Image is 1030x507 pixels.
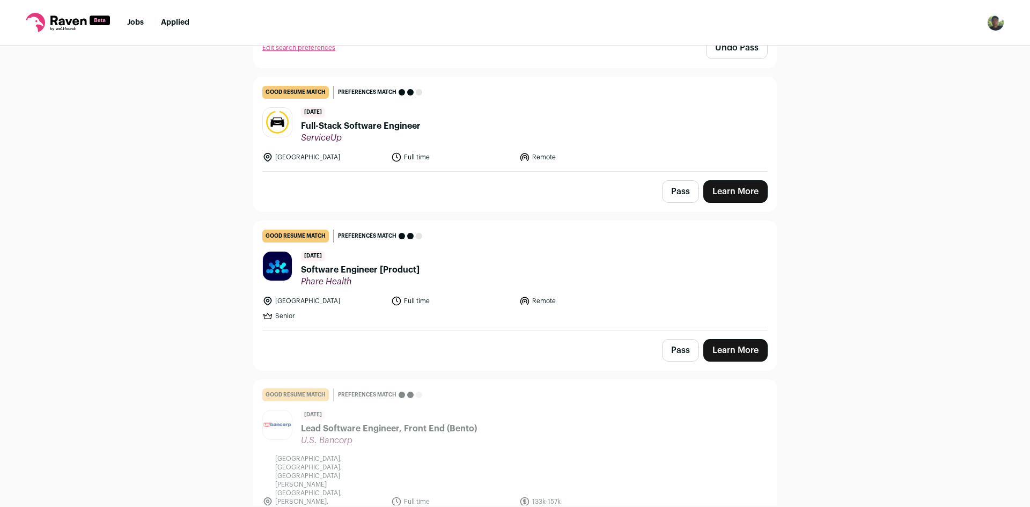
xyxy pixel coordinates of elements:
span: [DATE] [301,410,325,420]
div: good resume match [262,388,329,401]
button: Pass [662,180,699,203]
img: dc4c11a0915a42a3e750090c12167621cd32fa08a607cb05346726c7b8dea9a2.jpg [263,252,292,281]
span: Preferences match [338,87,396,98]
span: Full-Stack Software Engineer [301,120,421,133]
span: Phare Health [301,276,420,287]
button: Pass [662,339,699,362]
li: Senior [262,311,385,321]
a: good resume match Preferences match [DATE] Software Engineer [Product] Phare Health [GEOGRAPHIC_D... [254,221,776,330]
img: da23562e732ffb719800495363e96033526474679c5d359611d6160881a62f7c.jpg [263,108,292,137]
span: U.S. Bancorp [301,435,477,446]
button: Undo Pass [706,36,768,59]
li: Full time [391,152,513,163]
span: Software Engineer [Product] [301,263,420,276]
li: Remote [519,296,642,306]
div: good resume match [262,86,329,99]
span: ServiceUp [301,133,421,143]
img: 4da27f6bb3d25d9142c65068c8eb28e95959f27311358047b9ffb1d829d2b5f0.png [263,422,292,428]
span: Lead Software Engineer, Front End (Bento) [301,422,477,435]
span: [DATE] [301,251,325,261]
a: good resume match Preferences match [DATE] Full-Stack Software Engineer ServiceUp [GEOGRAPHIC_DAT... [254,77,776,171]
li: Remote [519,152,642,163]
button: Open dropdown [987,14,1004,31]
span: Preferences match [338,390,396,400]
a: Edit search preferences [262,43,335,52]
a: Applied [161,19,189,26]
span: [DATE] [301,107,325,117]
li: [GEOGRAPHIC_DATA] [262,152,385,163]
img: 10216056-medium_jpg [987,14,1004,31]
div: good resume match [262,230,329,243]
li: [GEOGRAPHIC_DATA] [262,296,385,306]
li: Full time [391,296,513,306]
a: Learn More [703,339,768,362]
a: Jobs [127,19,144,26]
a: Learn More [703,180,768,203]
span: Preferences match [338,231,396,241]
